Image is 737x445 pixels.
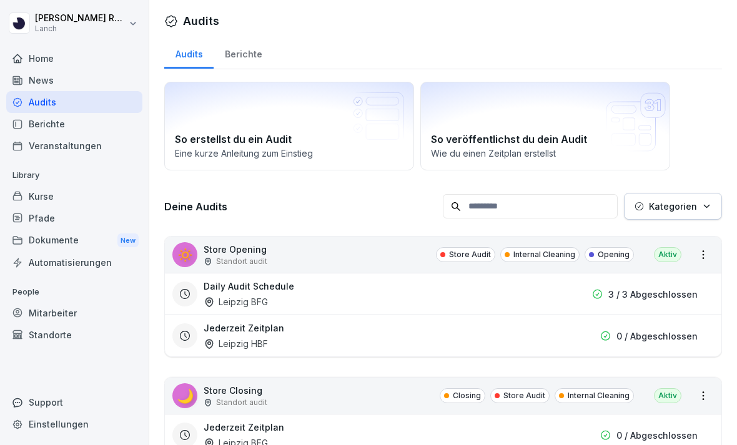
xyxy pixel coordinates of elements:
[35,13,126,24] p: [PERSON_NAME] Renner
[175,147,403,160] p: Eine kurze Anleitung zum Einstieg
[204,321,284,335] h3: Jederzeit Zeitplan
[6,135,142,157] a: Veranstaltungen
[513,249,575,260] p: Internal Cleaning
[431,147,660,160] p: Wie du einen Zeitplan erstellst
[164,200,437,213] h3: Deine Audits
[117,233,139,248] div: New
[503,390,545,401] p: Store Audit
[204,243,267,256] p: Store Opening
[6,282,142,302] p: People
[204,384,267,397] p: Store Closing
[431,132,660,147] h2: So veröffentlichst du dein Audit
[6,207,142,229] a: Pfade
[204,295,268,308] div: Leipzig BFG
[214,37,273,69] a: Berichte
[616,429,698,442] p: 0 / Abgeschlossen
[204,337,268,350] div: Leipzig HBF
[183,12,219,29] h1: Audits
[6,302,142,324] a: Mitarbeiter
[164,82,414,170] a: So erstellst du ein AuditEine kurze Anleitung zum Einstieg
[6,47,142,69] a: Home
[216,397,267,408] p: Standort audit
[6,391,142,413] div: Support
[6,324,142,346] a: Standorte
[598,249,630,260] p: Opening
[616,330,698,343] p: 0 / Abgeschlossen
[6,252,142,273] a: Automatisierungen
[449,249,491,260] p: Store Audit
[204,280,294,293] h3: Daily Audit Schedule
[35,24,126,33] p: Lanch
[453,390,481,401] p: Closing
[624,193,722,220] button: Kategorien
[6,69,142,91] a: News
[172,383,197,408] div: 🌙
[164,37,214,69] a: Audits
[6,229,142,252] a: DokumenteNew
[654,388,681,403] div: Aktiv
[608,288,698,301] p: 3 / 3 Abgeschlossen
[6,413,142,435] a: Einstellungen
[172,242,197,267] div: 🔅
[6,229,142,252] div: Dokumente
[6,165,142,185] p: Library
[175,132,403,147] h2: So erstellst du ein Audit
[6,185,142,207] a: Kurse
[568,390,630,401] p: Internal Cleaning
[6,113,142,135] a: Berichte
[204,421,284,434] h3: Jederzeit Zeitplan
[420,82,670,170] a: So veröffentlichst du dein AuditWie du einen Zeitplan erstellst
[654,247,681,262] div: Aktiv
[649,200,697,213] p: Kategorien
[216,256,267,267] p: Standort audit
[6,91,142,113] a: Audits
